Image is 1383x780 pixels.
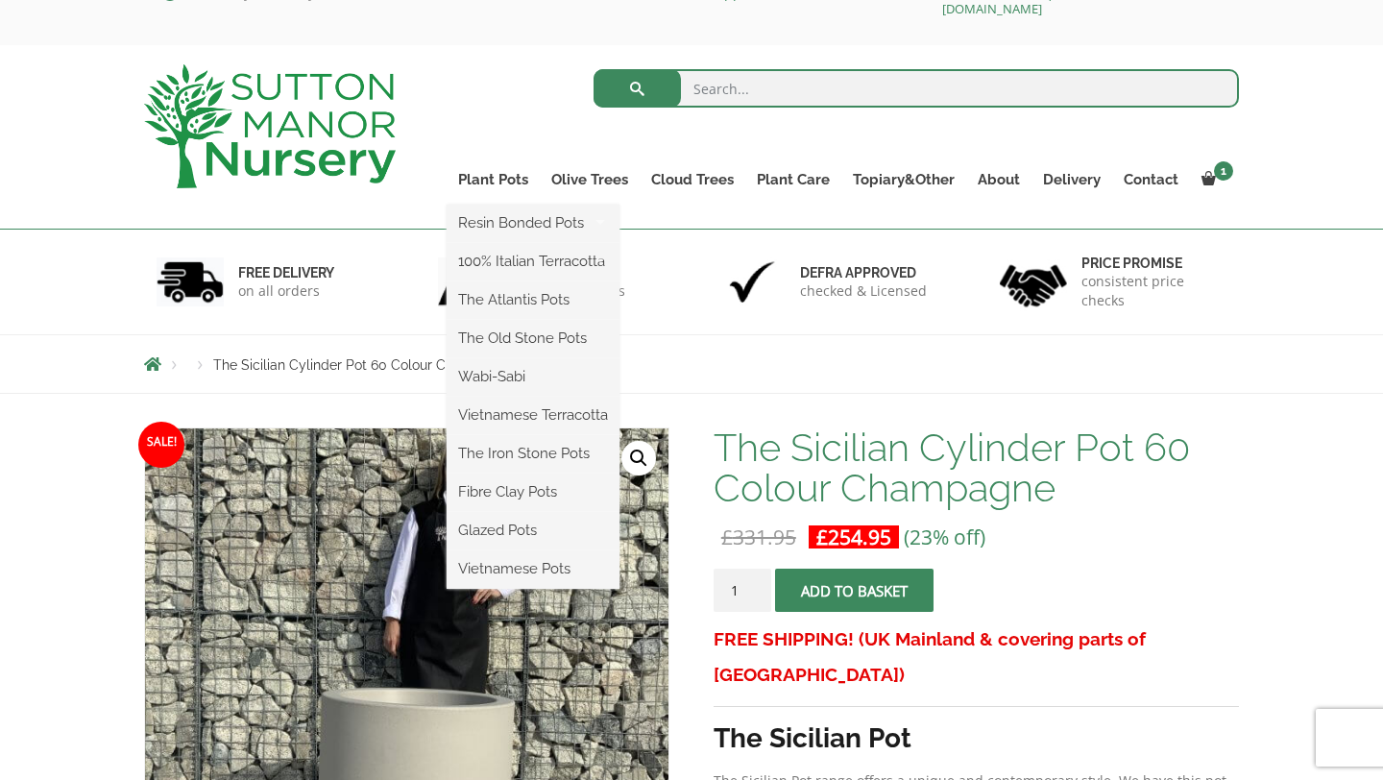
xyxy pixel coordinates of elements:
a: Topiary&Other [841,166,966,193]
a: View full-screen image gallery [621,441,656,475]
button: Add to basket [775,569,934,612]
img: logo [144,64,396,188]
a: 1 [1190,166,1239,193]
span: (23% off) [904,524,985,550]
span: Sale! [138,422,184,468]
h6: Price promise [1081,255,1227,272]
a: Plant Pots [447,166,540,193]
bdi: 254.95 [816,524,891,550]
input: Search... [594,69,1240,108]
h1: The Sicilian Cylinder Pot 60 Colour Champagne [714,427,1239,508]
h6: Defra approved [800,264,927,281]
span: 1 [1214,161,1233,181]
a: About [966,166,1031,193]
img: 3.jpg [718,257,786,306]
a: Olive Trees [540,166,640,193]
strong: The Sicilian Pot [714,722,911,754]
input: Product quantity [714,569,771,612]
a: Vietnamese Pots [447,554,619,583]
a: Delivery [1031,166,1112,193]
a: 100% Italian Terracotta [447,247,619,276]
img: 2.jpg [438,257,505,306]
span: £ [816,524,828,550]
img: 1.jpg [157,257,224,306]
a: Fibre Clay Pots [447,477,619,506]
a: Resin Bonded Pots [447,208,619,237]
a: Plant Care [745,166,841,193]
a: Glazed Pots [447,516,619,545]
a: Cloud Trees [640,166,745,193]
img: 4.jpg [1000,253,1067,311]
a: The Atlantis Pots [447,285,619,314]
a: The Iron Stone Pots [447,439,619,468]
p: checked & Licensed [800,281,927,301]
a: Wabi-Sabi [447,362,619,391]
span: The Sicilian Cylinder Pot 60 Colour Champagne [213,357,514,373]
p: consistent price checks [1081,272,1227,310]
h6: FREE DELIVERY [238,264,334,281]
a: The Old Stone Pots [447,324,619,353]
p: on all orders [238,281,334,301]
a: Vietnamese Terracotta [447,401,619,429]
a: Contact [1112,166,1190,193]
h3: FREE SHIPPING! (UK Mainland & covering parts of [GEOGRAPHIC_DATA]) [714,622,1239,693]
bdi: 331.95 [721,524,796,550]
span: £ [721,524,733,550]
nav: Breadcrumbs [144,356,1239,372]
